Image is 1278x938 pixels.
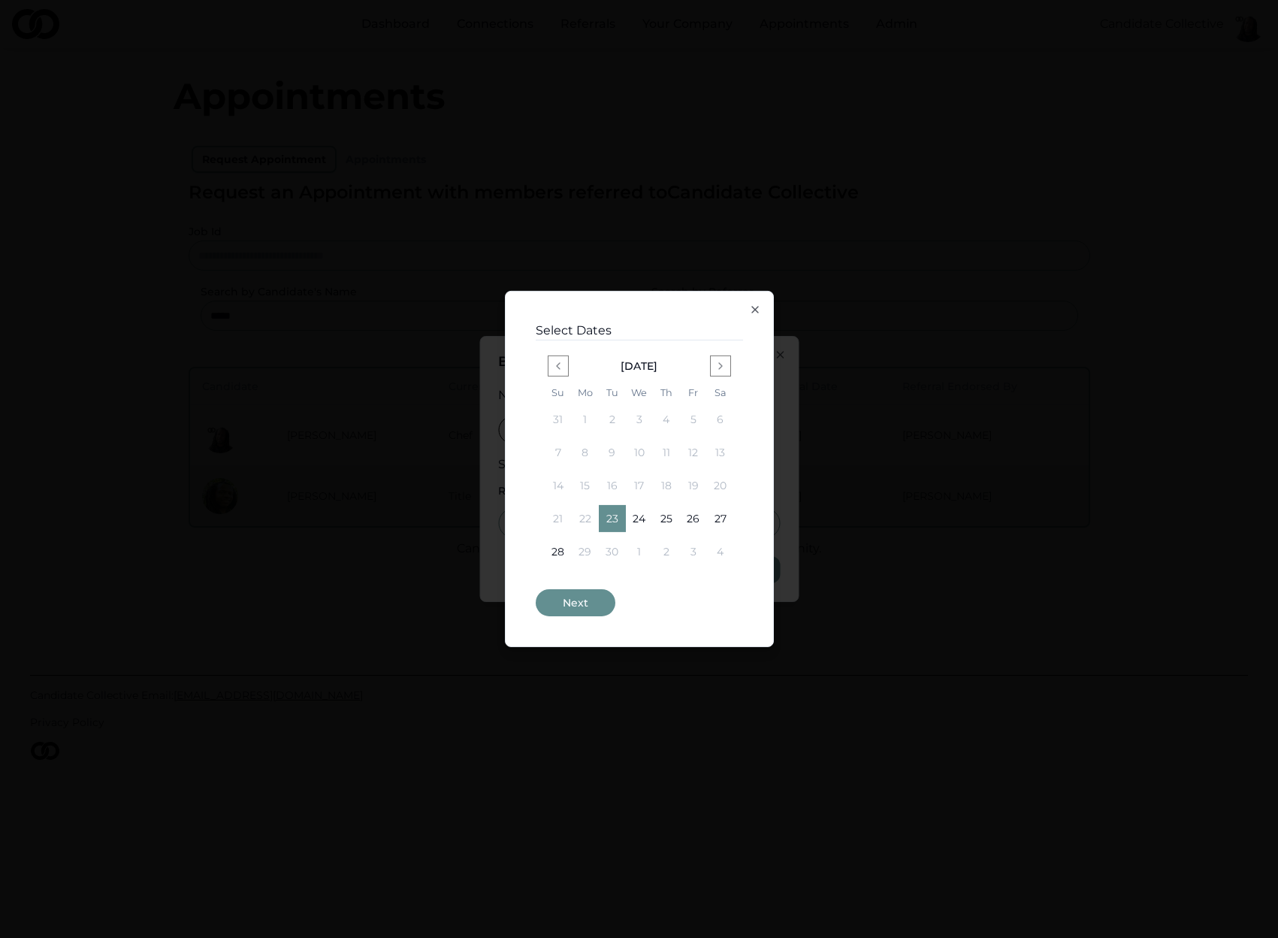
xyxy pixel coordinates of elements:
h3: Select Dates [536,322,743,340]
th: Tuesday [599,386,626,400]
th: Saturday [707,386,734,400]
button: 24 [626,505,653,532]
th: Thursday [653,386,680,400]
div: [DATE] [621,359,657,374]
button: Next [536,589,615,616]
button: 26 [680,505,707,532]
button: 27 [707,505,734,532]
th: Sunday [545,386,572,400]
th: Wednesday [626,386,653,400]
button: Go to next month [710,356,731,377]
th: Monday [572,386,599,400]
button: Go to previous month [548,356,569,377]
button: 25 [653,505,680,532]
button: 28 [545,538,572,565]
button: 23 [599,505,626,532]
th: Friday [680,386,707,400]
